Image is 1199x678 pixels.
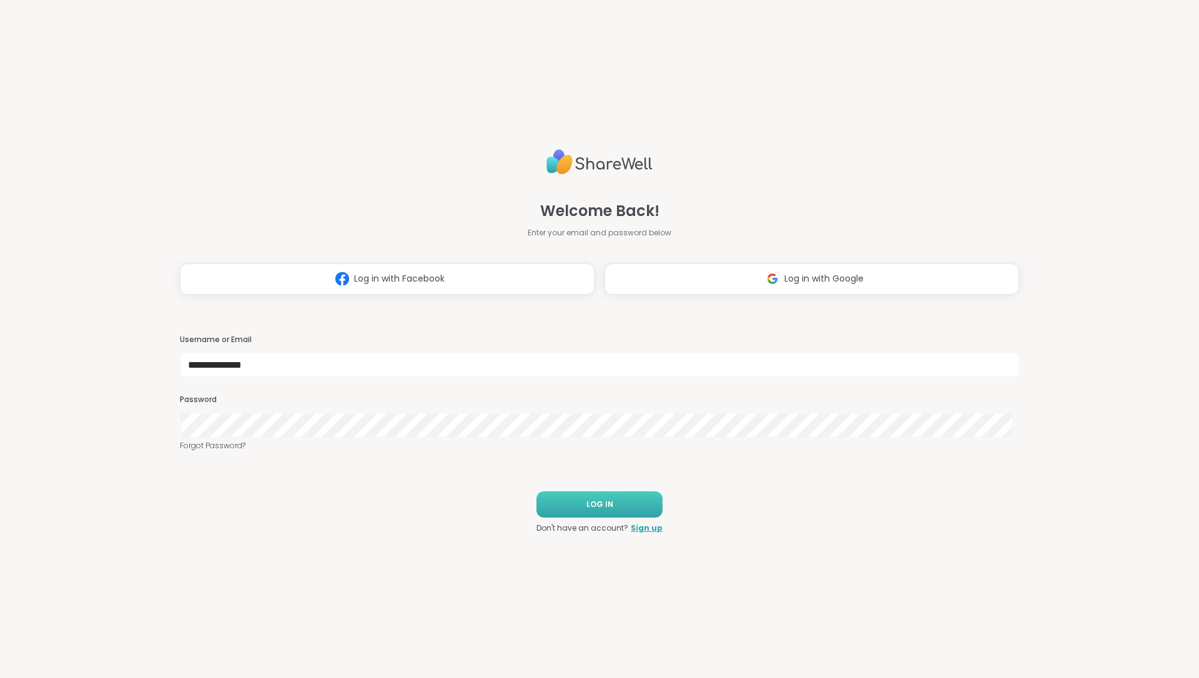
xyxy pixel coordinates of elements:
a: Sign up [631,523,663,534]
img: ShareWell Logomark [330,267,354,290]
img: ShareWell Logomark [761,267,784,290]
span: Don't have an account? [536,523,628,534]
button: Log in with Facebook [180,263,595,295]
a: Forgot Password? [180,440,1019,451]
span: LOG IN [586,499,613,510]
span: Enter your email and password below [528,227,671,238]
span: Welcome Back! [540,200,659,222]
h3: Username or Email [180,335,1019,345]
img: ShareWell Logo [546,144,653,180]
button: LOG IN [536,491,663,518]
span: Log in with Facebook [354,272,445,285]
span: Log in with Google [784,272,864,285]
button: Log in with Google [604,263,1019,295]
h3: Password [180,395,1019,405]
